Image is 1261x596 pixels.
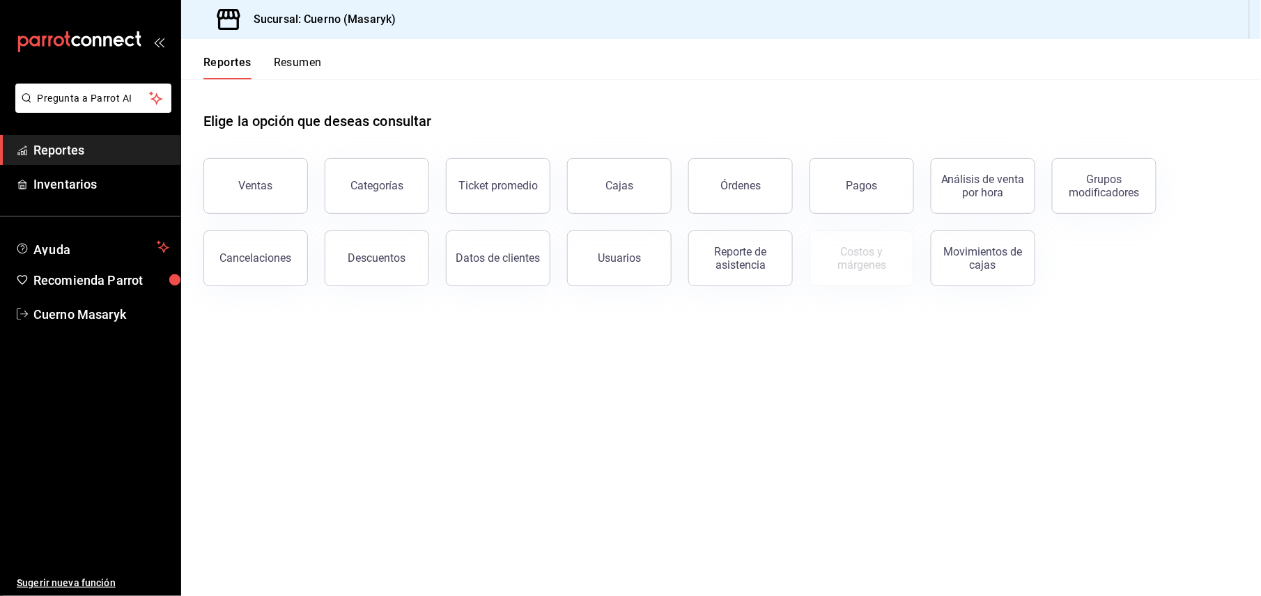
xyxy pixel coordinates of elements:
[203,56,322,79] div: navigation tabs
[688,158,793,214] button: Órdenes
[33,305,169,324] span: Cuerno Masaryk
[688,230,793,286] button: Reporte de asistencia
[325,230,429,286] button: Descuentos
[33,271,169,290] span: Recomienda Parrot
[605,179,633,192] div: Cajas
[846,179,878,192] div: Pagos
[931,230,1035,286] button: Movimientos de cajas
[456,251,541,265] div: Datos de clientes
[697,245,784,272] div: Reporte de asistencia
[810,158,914,214] button: Pagos
[38,91,150,106] span: Pregunta a Parrot AI
[325,158,429,214] button: Categorías
[350,179,403,192] div: Categorías
[940,173,1026,199] div: Análisis de venta por hora
[567,158,672,214] button: Cajas
[242,11,396,28] h3: Sucursal: Cuerno (Masaryk)
[931,158,1035,214] button: Análisis de venta por hora
[203,158,308,214] button: Ventas
[446,230,550,286] button: Datos de clientes
[446,158,550,214] button: Ticket promedio
[239,179,273,192] div: Ventas
[598,251,641,265] div: Usuarios
[203,111,432,132] h1: Elige la opción que deseas consultar
[810,230,914,286] button: Contrata inventarios para ver este reporte
[1052,158,1156,214] button: Grupos modificadores
[15,84,171,113] button: Pregunta a Parrot AI
[940,245,1026,272] div: Movimientos de cajas
[348,251,406,265] div: Descuentos
[819,245,905,272] div: Costos y márgenes
[458,179,538,192] div: Ticket promedio
[33,239,151,256] span: Ayuda
[203,56,252,79] button: Reportes
[153,36,164,47] button: open_drawer_menu
[33,141,169,159] span: Reportes
[33,175,169,194] span: Inventarios
[203,230,308,286] button: Cancelaciones
[220,251,292,265] div: Cancelaciones
[10,101,171,116] a: Pregunta a Parrot AI
[720,179,761,192] div: Órdenes
[274,56,322,79] button: Resumen
[1061,173,1147,199] div: Grupos modificadores
[567,230,672,286] button: Usuarios
[17,576,169,590] span: Sugerir nueva función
